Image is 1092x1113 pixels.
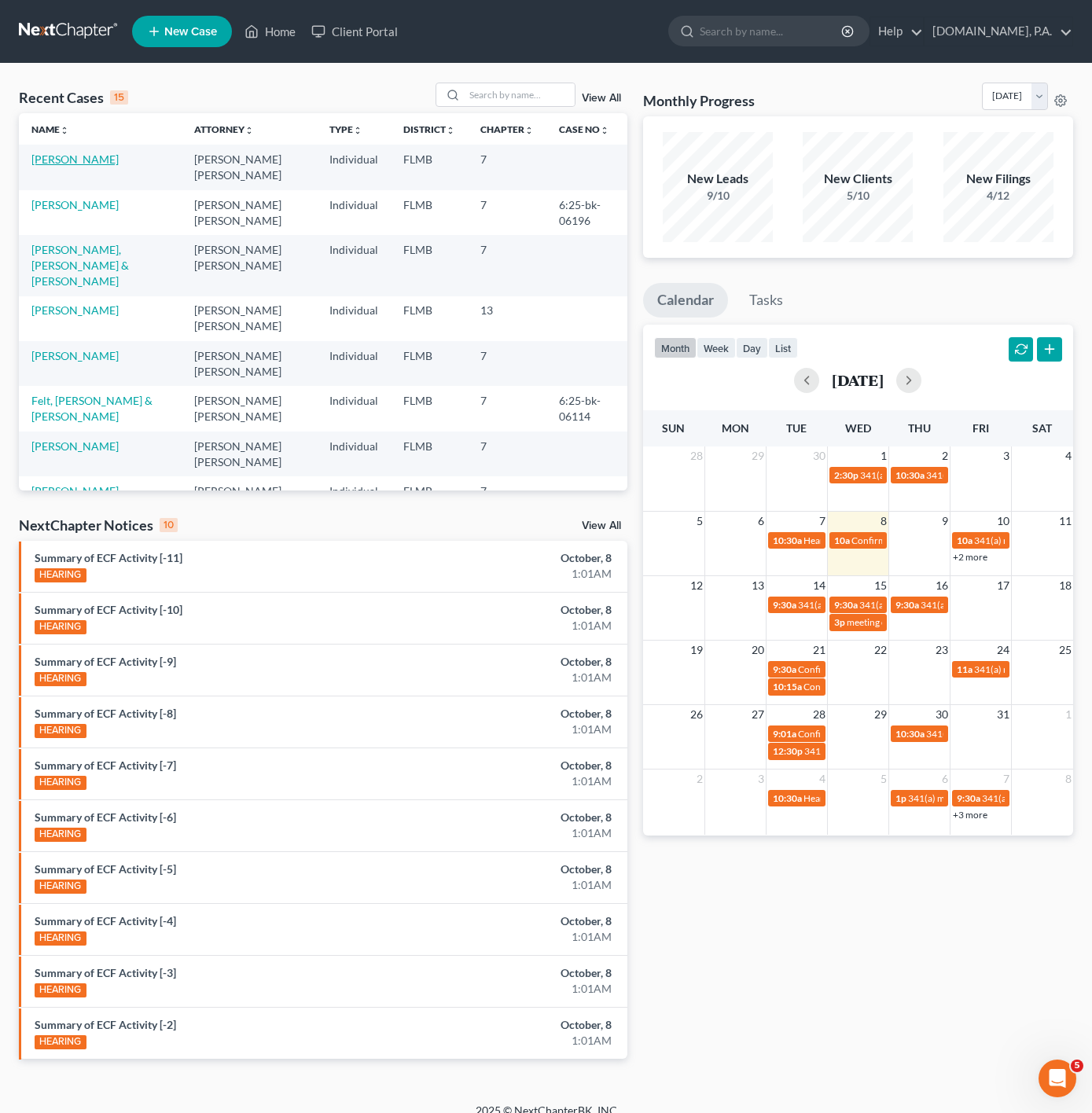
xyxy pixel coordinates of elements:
[60,126,69,135] i: unfold_more
[643,91,755,110] h3: Monthly Progress
[35,1035,86,1049] div: HEARING
[31,243,129,288] a: [PERSON_NAME], [PERSON_NAME] & [PERSON_NAME]
[35,603,182,616] a: Summary of ECF Activity [-10]
[160,518,178,532] div: 10
[35,551,182,564] a: Summary of ECF Activity [-11]
[895,792,906,804] span: 1p
[430,618,612,634] div: 1:01AM
[391,432,468,476] td: FLMB
[317,432,391,476] td: Individual
[430,913,612,929] div: October, 8
[995,705,1011,724] span: 31
[873,641,888,659] span: 22
[818,512,827,531] span: 7
[31,152,119,166] a: [PERSON_NAME]
[391,235,468,296] td: FLMB
[873,576,888,595] span: 15
[582,520,621,531] a: View All
[921,599,983,611] span: 341(a) meeting
[35,568,86,582] div: HEARING
[974,663,1036,675] span: 341(a) meeting
[834,616,845,628] span: 3p
[391,296,468,341] td: FLMB
[1064,705,1073,724] span: 1
[468,190,546,235] td: 7
[689,576,704,595] span: 12
[31,439,119,453] a: [PERSON_NAME]
[468,296,546,341] td: 13
[19,88,128,107] div: Recent Cases
[957,663,973,675] span: 11a
[182,432,317,476] td: [PERSON_NAME] [PERSON_NAME]
[1002,770,1011,788] span: 7
[182,235,317,296] td: [PERSON_NAME] [PERSON_NAME]
[35,931,86,946] div: HEARING
[995,512,1011,531] span: 10
[31,303,119,317] a: [PERSON_NAME]
[798,728,887,740] span: Confirmation hearing
[722,421,749,435] span: Mon
[879,512,888,531] span: 8
[317,190,391,235] td: Individual
[182,296,317,341] td: [PERSON_NAME] [PERSON_NAME]
[860,469,922,481] span: 341(a) meeting
[934,576,950,595] span: 16
[663,188,773,204] div: 9/10
[1039,1060,1076,1097] iframe: Intercom live chat
[35,880,86,894] div: HEARING
[953,551,987,563] a: +2 more
[430,670,612,685] div: 1:01AM
[35,672,86,686] div: HEARING
[811,705,827,724] span: 28
[695,770,704,788] span: 2
[700,17,844,46] input: Search by name...
[430,877,612,893] div: 1:01AM
[31,123,69,135] a: Nameunfold_more
[811,446,827,465] span: 30
[818,770,827,788] span: 4
[35,983,86,997] div: HEARING
[908,421,931,435] span: Thu
[35,759,176,772] a: Summary of ECF Activity [-7]
[773,663,796,675] span: 9:30a
[926,469,988,481] span: 341(a) meeting
[403,123,455,135] a: Districtunfold_more
[957,534,973,546] span: 10a
[786,421,807,435] span: Tue
[1064,770,1073,788] span: 8
[182,190,317,235] td: [PERSON_NAME] [PERSON_NAME]
[908,792,970,804] span: 341(a) meeting
[182,386,317,431] td: [PERSON_NAME] [PERSON_NAME]
[430,810,612,825] div: October, 8
[832,372,884,388] h2: [DATE]
[957,792,980,804] span: 9:30a
[19,516,178,534] div: NextChapter Notices
[430,602,612,618] div: October, 8
[940,770,950,788] span: 6
[662,421,685,435] span: Sun
[317,145,391,189] td: Individual
[973,421,989,435] span: Fri
[465,83,575,106] input: Search by name...
[430,1017,612,1033] div: October, 8
[934,641,950,659] span: 23
[35,828,86,842] div: HEARING
[430,981,612,997] div: 1:01AM
[194,123,254,135] a: Attorneyunfold_more
[31,198,119,211] a: [PERSON_NAME]
[524,126,534,135] i: unfold_more
[804,745,866,757] span: 341(a) meeting
[430,1033,612,1049] div: 1:01AM
[430,566,612,582] div: 1:01AM
[943,188,1053,204] div: 4/12
[35,862,176,876] a: Summary of ECF Activity [-5]
[834,599,858,611] span: 9:30a
[934,705,950,724] span: 30
[879,446,888,465] span: 1
[317,341,391,386] td: Individual
[940,512,950,531] span: 9
[391,341,468,386] td: FLMB
[895,728,925,740] span: 10:30a
[391,386,468,431] td: FLMB
[798,663,887,675] span: Confirmation hearing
